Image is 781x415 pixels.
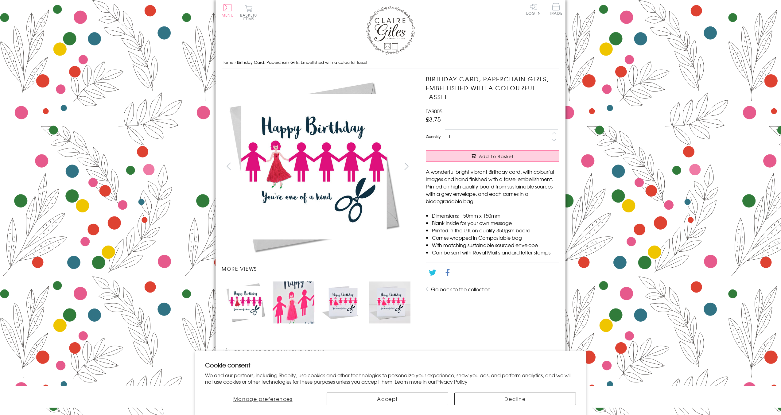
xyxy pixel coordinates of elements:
[235,59,236,65] span: ›
[222,348,559,358] h2: Product recommendations
[432,212,559,219] li: Dimensions: 150mm x 150mm
[222,75,406,259] img: Birthday Card, Paperchain Girls, Embellished with a colourful tassel
[526,3,541,15] a: Log In
[426,168,559,205] p: A wonderful bright vibrant Birthday card, with colourful images and hand finished with a tassel e...
[432,227,559,234] li: Printed in the U.K on quality 350gsm board
[273,281,314,323] img: Birthday Card, Paperchain Girls, Embellished with a colourful tassel
[550,3,562,16] a: Trade
[222,4,234,17] button: Menu
[327,393,448,405] button: Accept
[222,265,414,272] h3: More views
[454,393,576,405] button: Decline
[426,115,441,123] span: £3.75
[550,3,562,15] span: Trade
[369,281,410,323] img: Birthday Card, Paperchain Girls, Embellished with a colourful tassel
[479,153,514,159] span: Add to Basket
[240,5,257,21] button: Basket0 items
[432,249,559,256] li: Can be sent with Royal Mail standard letter stamps
[222,278,414,326] ul: Carousel Pagination
[414,75,598,259] img: Birthday Card, Paperchain Girls, Embellished with a colourful tassel
[426,107,442,115] span: TAS005
[432,219,559,227] li: Blank inside for your own message
[205,393,321,405] button: Manage preferences
[222,12,234,18] span: Menu
[205,361,576,369] h2: Cookie consent
[270,278,317,326] li: Carousel Page 2
[222,278,270,326] li: Carousel Page 1 (Current Slide)
[400,159,414,173] button: next
[321,281,362,323] img: Birthday Card, Paperchain Girls, Embellished with a colourful tassel
[222,56,559,69] nav: breadcrumbs
[436,378,468,385] a: Privacy Policy
[225,281,266,323] img: Birthday Card, Paperchain Girls, Embellished with a colourful tassel
[317,278,365,326] li: Carousel Page 3
[233,395,293,402] span: Manage preferences
[426,134,441,139] label: Quantity
[222,59,233,65] a: Home
[222,159,235,173] button: prev
[432,241,559,249] li: With matching sustainable sourced envelope
[243,12,257,21] span: 0 items
[431,285,491,293] a: Go back to the collection
[426,75,559,101] h1: Birthday Card, Paperchain Girls, Embellished with a colourful tassel
[366,278,414,326] li: Carousel Page 4
[426,150,559,162] button: Add to Basket
[432,234,559,241] li: Comes wrapped in Compostable bag
[366,6,415,55] img: Claire Giles Greetings Cards
[237,59,367,65] span: Birthday Card, Paperchain Girls, Embellished with a colourful tassel
[205,372,576,385] p: We and our partners, including Shopify, use cookies and other technologies to personalize your ex...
